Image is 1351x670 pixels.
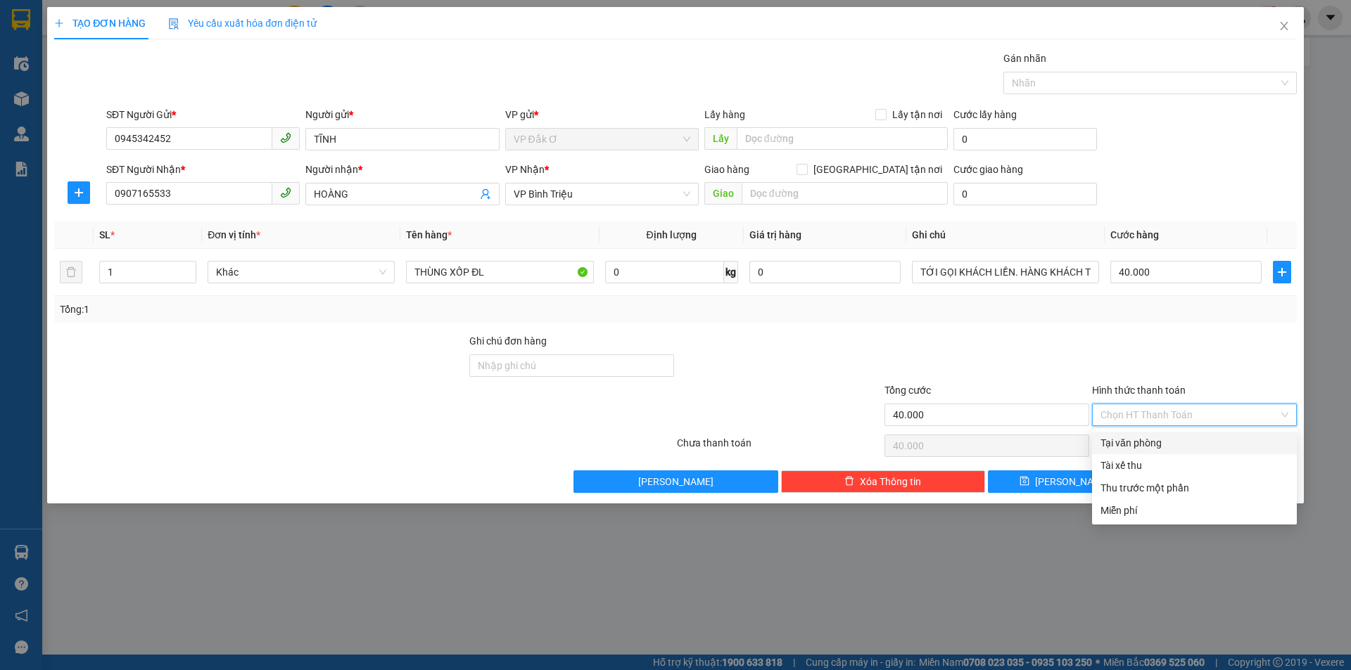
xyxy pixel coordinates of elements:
div: Tài xế thu [1101,458,1288,473]
span: [GEOGRAPHIC_DATA] tận nơi [808,162,948,177]
span: [PERSON_NAME] [638,474,713,489]
button: save[PERSON_NAME] [988,470,1141,493]
span: [PERSON_NAME] [1035,474,1110,489]
span: plus [68,187,89,198]
input: Dọc đường [742,182,948,205]
div: Người gửi [305,107,499,122]
input: 0 [749,261,901,283]
span: Tên hàng [406,229,452,240]
div: VP gửi [505,107,699,122]
span: plus [54,18,64,28]
button: Close [1264,7,1304,46]
input: VD: Bàn, Ghế [406,261,593,283]
button: plus [68,181,90,204]
span: Cước hàng [1110,229,1159,240]
th: Ghi chú [906,221,1105,249]
input: Ghi chú đơn hàng [469,354,674,377]
span: Giao [704,182,742,205]
span: phone [280,187,291,198]
button: plus [1273,261,1291,283]
span: SL [99,229,110,240]
span: Lấy hàng [704,109,745,120]
span: Lấy tận nơi [887,107,948,122]
div: Miễn phí [1101,503,1288,518]
label: Gán nhãn [1003,53,1046,64]
span: delete [844,476,854,487]
span: Định lượng [647,229,697,240]
label: Hình thức thanh toán [1092,385,1186,396]
span: Xóa Thông tin [860,474,921,489]
button: [PERSON_NAME] [573,470,778,493]
span: Giá trị hàng [749,229,801,240]
div: SĐT Người Gửi [106,107,300,122]
input: Ghi Chú [912,261,1099,283]
div: Tại văn phòng [1101,435,1288,451]
span: plus [1274,266,1290,278]
span: Yêu cầu xuất hóa đơn điện tử [168,18,317,29]
input: Cước giao hàng [953,183,1097,205]
input: Dọc đường [737,127,948,150]
input: Cước lấy hàng [953,128,1097,150]
span: VP Đắk Ơ [514,129,690,150]
label: Cước lấy hàng [953,109,1017,120]
label: Ghi chú đơn hàng [469,335,547,347]
span: close [1279,20,1290,32]
span: kg [724,261,738,283]
span: Lấy [704,127,737,150]
span: user-add [480,188,491,200]
button: deleteXóa Thông tin [781,470,986,493]
button: delete [60,261,82,283]
label: Cước giao hàng [953,164,1023,175]
span: Giao hàng [704,164,749,175]
img: icon [168,18,179,30]
div: SĐT Người Nhận [106,162,300,177]
div: Thu trước một phần [1101,480,1288,496]
span: TẠO ĐƠN HÀNG [54,18,146,29]
span: phone [280,132,291,143]
span: Đơn vị tính [208,229,260,240]
span: Khác [216,262,386,283]
div: Người nhận [305,162,499,177]
div: Chưa thanh toán [675,435,883,460]
span: Tổng cước [884,385,931,396]
div: Tổng: 1 [60,302,521,317]
span: save [1020,476,1029,487]
span: VP Bình Triệu [514,183,690,205]
span: VP Nhận [505,164,545,175]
